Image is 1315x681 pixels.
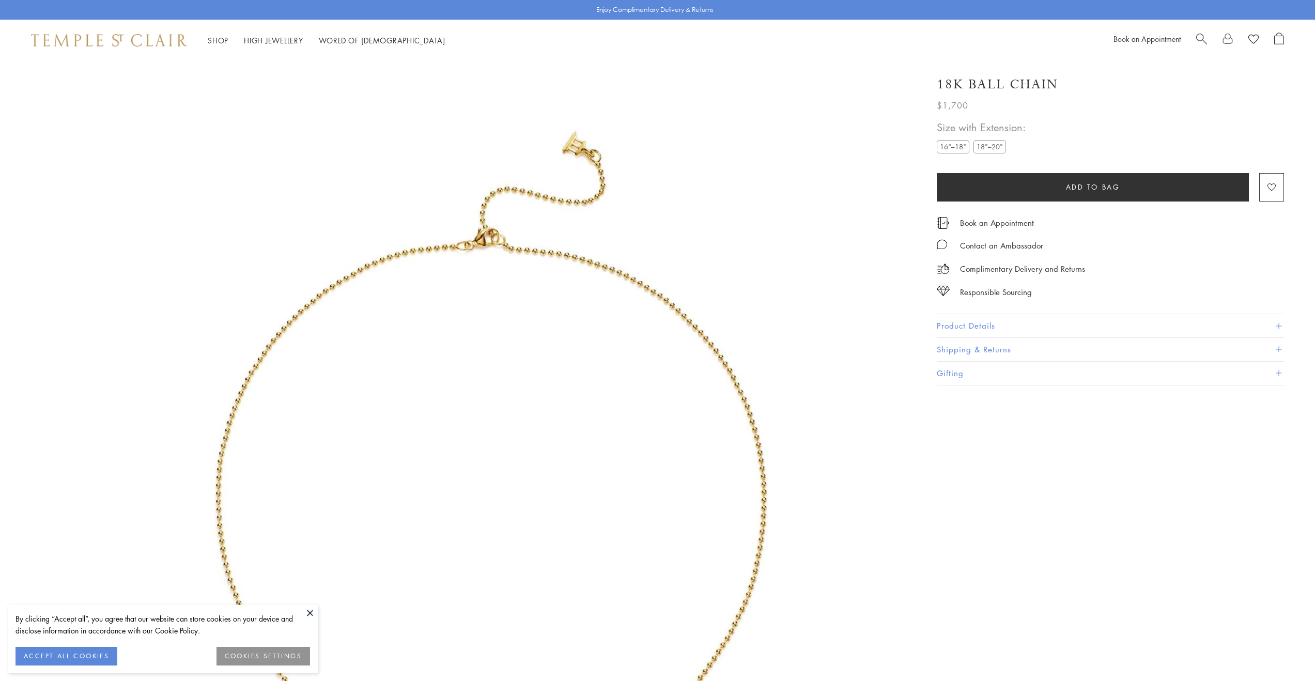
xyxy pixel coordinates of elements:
[937,119,1026,136] span: Size with Extension:
[244,35,303,45] a: High JewelleryHigh Jewellery
[1066,181,1120,193] span: Add to bag
[937,338,1284,361] button: Shipping & Returns
[1274,33,1284,48] a: Open Shopping Bag
[937,217,949,229] img: icon_appointment.svg
[208,34,445,47] nav: Main navigation
[208,35,228,45] a: ShopShop
[960,286,1032,299] div: Responsible Sourcing
[1113,34,1181,44] a: Book an Appointment
[960,239,1043,252] div: Contact an Ambassador
[937,239,947,250] img: MessageIcon-01_2.svg
[937,286,950,296] img: icon_sourcing.svg
[16,647,117,665] button: ACCEPT ALL COOKIES
[960,217,1034,228] a: Book an Appointment
[1196,33,1207,48] a: Search
[1263,632,1305,671] iframe: Gorgias live chat messenger
[1248,33,1259,48] a: View Wishlist
[960,262,1085,275] p: Complimentary Delivery and Returns
[937,140,969,153] label: 16"–18"
[319,35,445,45] a: World of [DEMOGRAPHIC_DATA]World of [DEMOGRAPHIC_DATA]
[937,173,1249,202] button: Add to bag
[937,314,1284,337] button: Product Details
[937,362,1284,385] button: Gifting
[596,5,714,15] p: Enjoy Complimentary Delivery & Returns
[16,613,310,637] div: By clicking “Accept all”, you agree that our website can store cookies on your device and disclos...
[937,75,1058,94] h1: 18K Ball Chain
[216,647,310,665] button: COOKIES SETTINGS
[31,34,187,47] img: Temple St. Clair
[937,99,968,112] span: $1,700
[937,262,950,275] img: icon_delivery.svg
[973,140,1006,153] label: 18"–20"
